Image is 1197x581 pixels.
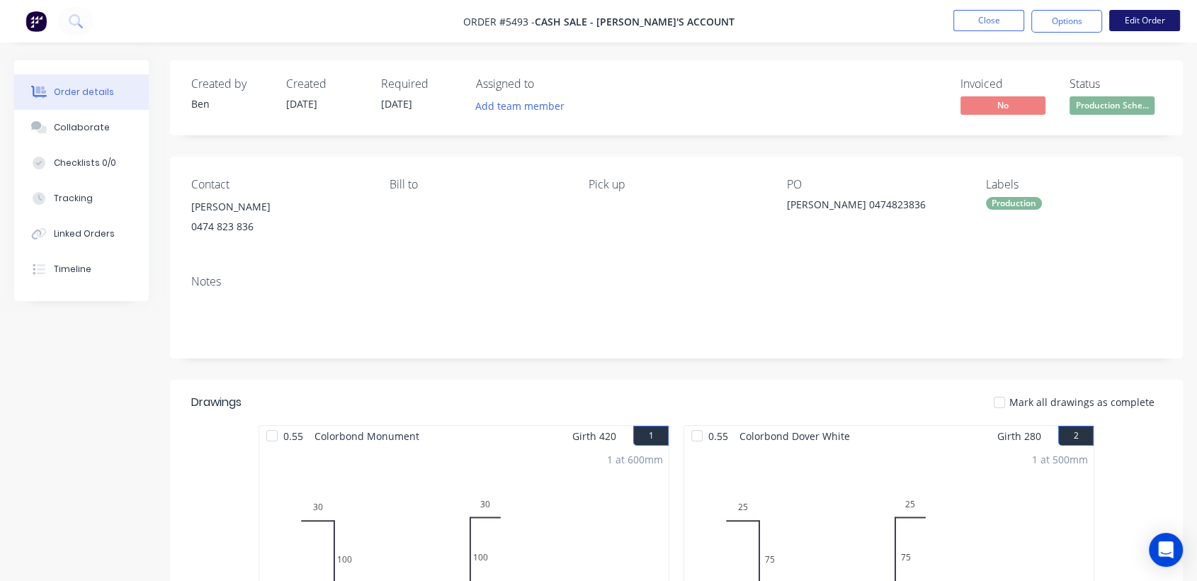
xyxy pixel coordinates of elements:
[734,426,856,446] span: Colorbond Dover White
[1070,96,1155,114] span: Production Sche...
[191,96,269,111] div: Ben
[381,77,459,91] div: Required
[572,426,616,446] span: Girth 420
[191,217,367,237] div: 0474 823 836
[535,15,734,28] span: CASH SALE - [PERSON_NAME]'S ACCOUNT
[286,77,364,91] div: Created
[1031,10,1102,33] button: Options
[463,15,535,28] span: Order #5493 -
[589,178,764,191] div: Pick up
[633,426,669,446] button: 1
[191,77,269,91] div: Created by
[1070,96,1155,118] button: Production Sche...
[1032,452,1088,467] div: 1 at 500mm
[191,197,367,217] div: [PERSON_NAME]
[309,426,425,446] span: Colorbond Monument
[476,77,618,91] div: Assigned to
[25,11,47,32] img: Factory
[1058,426,1094,446] button: 2
[191,275,1162,288] div: Notes
[286,97,317,111] span: [DATE]
[953,10,1024,31] button: Close
[986,197,1042,210] div: Production
[14,216,149,252] button: Linked Orders
[191,178,367,191] div: Contact
[14,252,149,287] button: Timeline
[14,181,149,216] button: Tracking
[1070,77,1162,91] div: Status
[54,157,116,169] div: Checklists 0/0
[54,192,93,205] div: Tracking
[381,97,412,111] span: [DATE]
[390,178,565,191] div: Bill to
[278,426,309,446] span: 0.55
[1109,10,1180,31] button: Edit Order
[787,178,963,191] div: PO
[476,96,572,115] button: Add team member
[787,197,963,217] div: [PERSON_NAME] 0474823836
[54,227,115,240] div: Linked Orders
[54,86,114,98] div: Order details
[1009,395,1155,410] span: Mark all drawings as complete
[14,74,149,110] button: Order details
[986,178,1162,191] div: Labels
[960,96,1045,114] span: No
[191,197,367,242] div: [PERSON_NAME]0474 823 836
[14,110,149,145] button: Collaborate
[54,263,91,276] div: Timeline
[14,145,149,181] button: Checklists 0/0
[191,394,242,411] div: Drawings
[997,426,1041,446] span: Girth 280
[960,77,1053,91] div: Invoiced
[607,452,663,467] div: 1 at 600mm
[1149,533,1183,567] div: Open Intercom Messenger
[703,426,734,446] span: 0.55
[54,121,110,134] div: Collaborate
[468,96,572,115] button: Add team member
